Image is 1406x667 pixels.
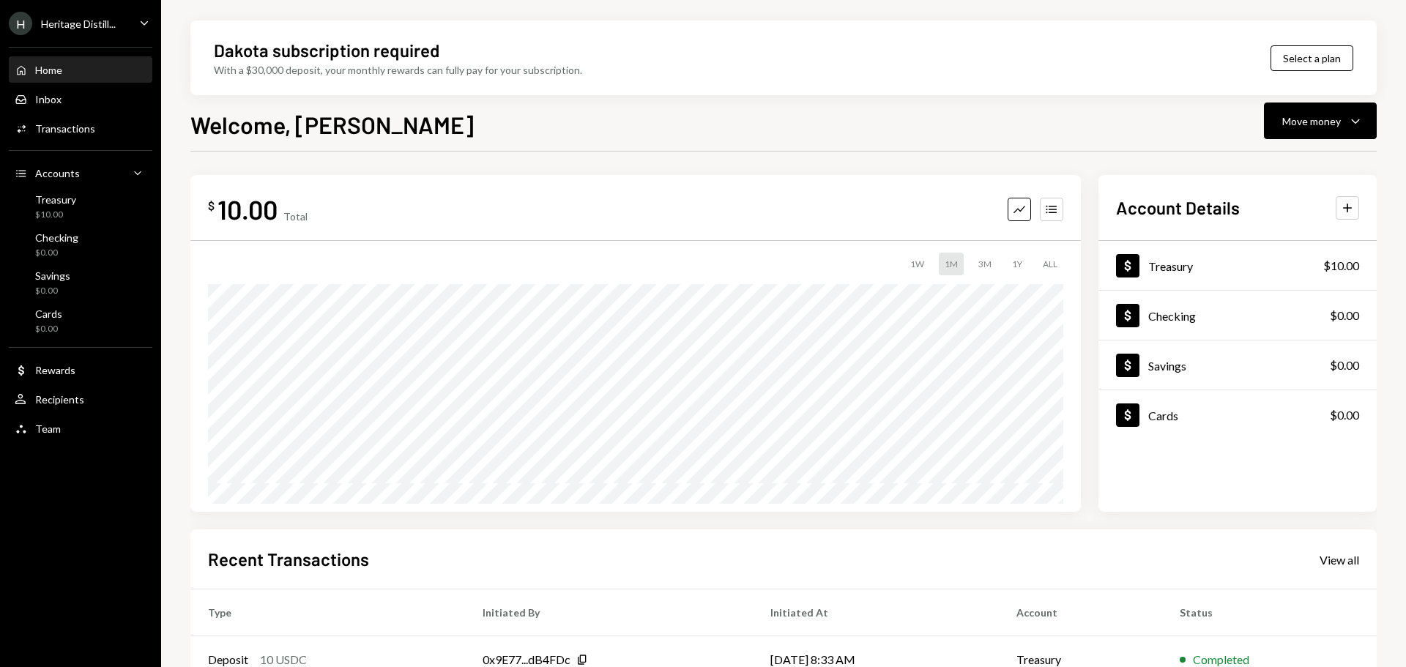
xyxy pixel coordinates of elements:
[35,231,78,244] div: Checking
[35,93,62,105] div: Inbox
[283,210,308,223] div: Total
[939,253,964,275] div: 1M
[1037,253,1063,275] div: ALL
[1271,45,1353,71] button: Select a plan
[9,303,152,338] a: Cards$0.00
[465,589,753,636] th: Initiated By
[9,115,152,141] a: Transactions
[35,193,76,206] div: Treasury
[1330,406,1359,424] div: $0.00
[1323,257,1359,275] div: $10.00
[35,167,80,179] div: Accounts
[9,12,32,35] div: H
[9,415,152,441] a: Team
[9,56,152,83] a: Home
[214,38,439,62] div: Dakota subscription required
[35,422,61,435] div: Team
[999,589,1162,636] th: Account
[41,18,116,30] div: Heritage Distill...
[208,547,369,571] h2: Recent Transactions
[9,227,152,262] a: Checking$0.00
[1098,340,1377,390] a: Savings$0.00
[190,589,465,636] th: Type
[35,64,62,76] div: Home
[35,393,84,406] div: Recipients
[35,285,70,297] div: $0.00
[9,386,152,412] a: Recipients
[35,323,62,335] div: $0.00
[1320,553,1359,567] div: View all
[35,364,75,376] div: Rewards
[1330,357,1359,374] div: $0.00
[1148,409,1178,422] div: Cards
[1148,359,1186,373] div: Savings
[208,198,215,213] div: $
[1098,291,1377,340] a: Checking$0.00
[35,247,78,259] div: $0.00
[9,160,152,186] a: Accounts
[1098,241,1377,290] a: Treasury$10.00
[753,589,999,636] th: Initiated At
[35,122,95,135] div: Transactions
[1148,309,1196,323] div: Checking
[904,253,930,275] div: 1W
[1264,103,1377,139] button: Move money
[9,265,152,300] a: Savings$0.00
[217,193,278,226] div: 10.00
[1330,307,1359,324] div: $0.00
[190,110,474,139] h1: Welcome, [PERSON_NAME]
[35,269,70,282] div: Savings
[9,357,152,383] a: Rewards
[9,86,152,112] a: Inbox
[972,253,997,275] div: 3M
[35,209,76,221] div: $10.00
[1162,589,1377,636] th: Status
[1282,113,1341,129] div: Move money
[214,62,582,78] div: With a $30,000 deposit, your monthly rewards can fully pay for your subscription.
[1098,390,1377,439] a: Cards$0.00
[1116,195,1240,220] h2: Account Details
[1148,259,1193,273] div: Treasury
[35,308,62,320] div: Cards
[9,189,152,224] a: Treasury$10.00
[1006,253,1028,275] div: 1Y
[1320,551,1359,567] a: View all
